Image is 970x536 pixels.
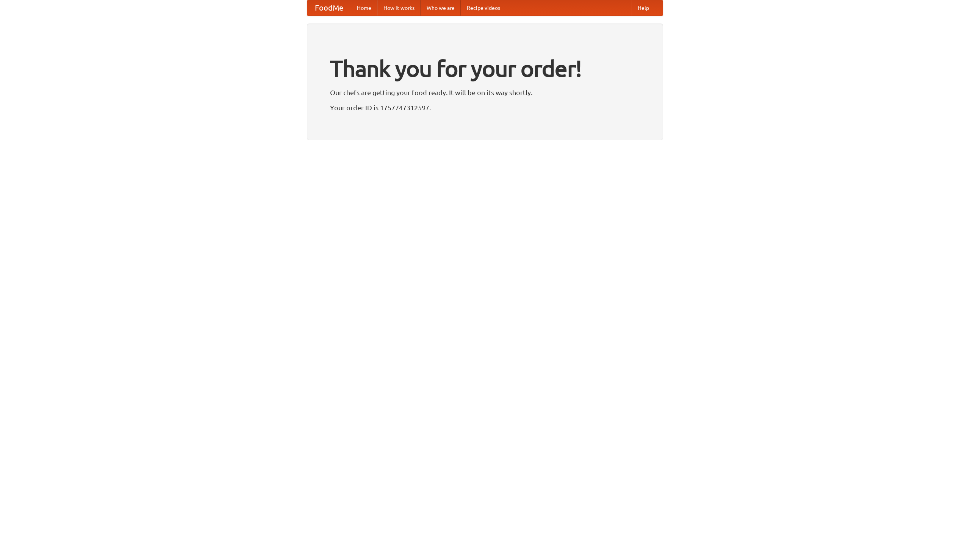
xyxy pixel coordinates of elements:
a: FoodMe [307,0,351,16]
h1: Thank you for your order! [330,50,640,87]
p: Our chefs are getting your food ready. It will be on its way shortly. [330,87,640,98]
a: Who we are [421,0,461,16]
a: How it works [377,0,421,16]
a: Recipe videos [461,0,506,16]
a: Home [351,0,377,16]
p: Your order ID is 1757747312597. [330,102,640,113]
a: Help [632,0,655,16]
